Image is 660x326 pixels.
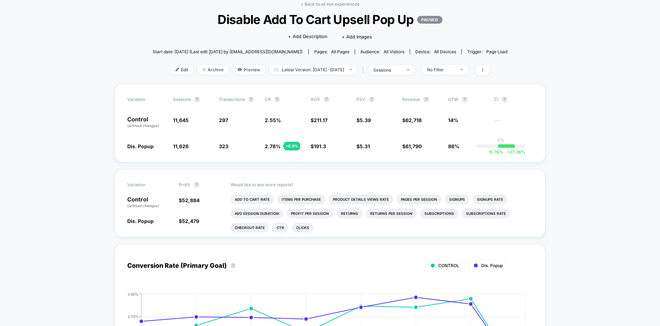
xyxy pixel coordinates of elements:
li: Signups [445,194,469,204]
span: Preview [232,65,265,74]
span: PSV [356,97,365,102]
a: < Back to all live experiences [301,1,359,7]
span: CONTROL [438,263,459,268]
span: 52,884 [182,197,200,203]
span: $ [402,117,422,123]
button: ? [324,97,329,102]
span: CR [265,97,271,102]
button: ? [274,97,280,102]
span: Variation [127,97,166,102]
span: $ [311,117,328,123]
span: all devices [434,49,456,54]
button: ? [194,97,200,102]
span: 323 [219,143,228,149]
span: Start date: [DATE] (Last edit [DATE] by [EMAIL_ADDRESS][DOMAIN_NAME]) [153,49,302,54]
li: Product Details Views Rate [329,194,393,204]
span: 191.3 [314,143,326,149]
span: 62,718 [405,117,422,123]
span: OTW [448,97,487,102]
span: $ [402,143,422,149]
li: Add To Cart Rate [231,194,274,204]
img: end [407,69,409,71]
span: (without changes) [127,123,159,128]
p: 0% [497,137,505,143]
span: $ [179,218,199,224]
span: Latest Version: [DATE] - [DATE] [269,65,357,74]
p: | [500,143,502,148]
li: Clicks [292,223,313,233]
span: Transactions [219,97,245,102]
span: AOV [311,97,320,102]
span: Profit [179,182,190,187]
span: -6.76 % [488,149,503,155]
span: 86% [448,143,459,149]
img: end [349,69,352,70]
img: edit [176,68,179,71]
span: $ [356,117,371,123]
span: $ [311,143,326,149]
span: + Add Images [342,34,372,40]
li: Pages Per Session [397,194,441,204]
li: Subscriptions [420,209,458,218]
li: Subscriptions Rate [462,209,510,218]
span: 52,479 [182,218,199,224]
img: end [202,68,206,71]
span: 11,645 [173,117,189,123]
span: 2.55 % [265,117,281,123]
span: + Add Description [288,33,328,40]
span: Disable Add To Cart Upsell Pop Up [170,12,490,27]
li: Returns [337,209,362,218]
div: No Filter [427,67,455,72]
p: Control [127,197,172,209]
button: ? [369,97,374,102]
button: ? [248,97,254,102]
div: + 8.9 % [284,142,300,150]
span: all pages [331,49,349,54]
span: 14% [448,117,458,123]
li: Ctr [273,223,288,233]
span: $ [179,197,200,203]
p: PAUSED [417,16,442,24]
span: --- [494,118,533,128]
button: ? [194,182,199,188]
span: Sessions [173,97,191,102]
span: Variation [127,182,166,188]
span: 5.39 [360,117,371,123]
span: + [507,149,510,155]
li: Signups Rate [473,194,507,204]
img: end [460,69,463,70]
li: Returns Per Session [366,209,417,218]
span: 211.17 [314,117,328,123]
span: CI [494,97,533,102]
span: 11,626 [173,143,189,149]
span: 5.31 [360,143,370,149]
p: Would like to see more reports? [231,182,533,187]
li: Avg Session Duration [231,209,283,218]
span: Dis. Popup [127,143,154,149]
button: ? [502,97,507,102]
span: 297 [219,117,228,123]
span: 61,790 [405,143,422,149]
span: 2.78 % [265,143,281,149]
p: Control [127,116,166,128]
span: 27.26 % [503,149,525,155]
tspan: 3.60% [128,292,139,296]
button: ? [230,263,236,268]
span: $ [356,143,370,149]
div: Audience: [360,49,404,54]
button: ? [423,97,429,102]
button: ? [462,97,468,102]
div: Trigger: [467,49,507,54]
span: Dis. Popup [481,263,503,268]
div: Pages: [314,49,349,54]
img: calendar [274,68,278,71]
span: (without changes) [127,204,159,208]
li: Profit Per Session [287,209,333,218]
li: Items Per Purchase [277,194,325,204]
span: All Visitors [384,49,404,54]
span: Dis. Popup [127,218,154,224]
span: Page Load [486,49,507,54]
span: Archive [197,65,229,74]
span: | [361,65,368,75]
div: sessions [373,67,402,73]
